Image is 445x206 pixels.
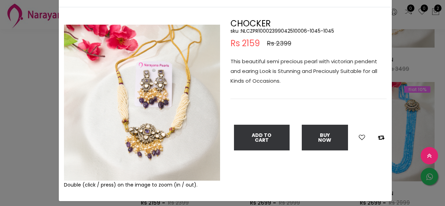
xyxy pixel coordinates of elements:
[234,125,290,150] button: Add To Cart
[230,57,387,86] p: This beautiful semi precious pearl with victorian pendent and earing Look is Stunning and Preciou...
[302,125,348,150] button: Buy Now
[230,39,260,48] span: Rs 2159
[376,133,387,142] button: Add to compare
[64,25,220,181] img: Example
[267,39,291,48] span: Rs 2399
[230,28,387,34] h5: sku : NLCZPR10002399042510006-1045-1045
[230,19,387,28] h2: CHOCKER
[64,181,220,189] div: Double (click / press) on the image to zoom (in / out).
[357,133,367,142] button: Add to wishlist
